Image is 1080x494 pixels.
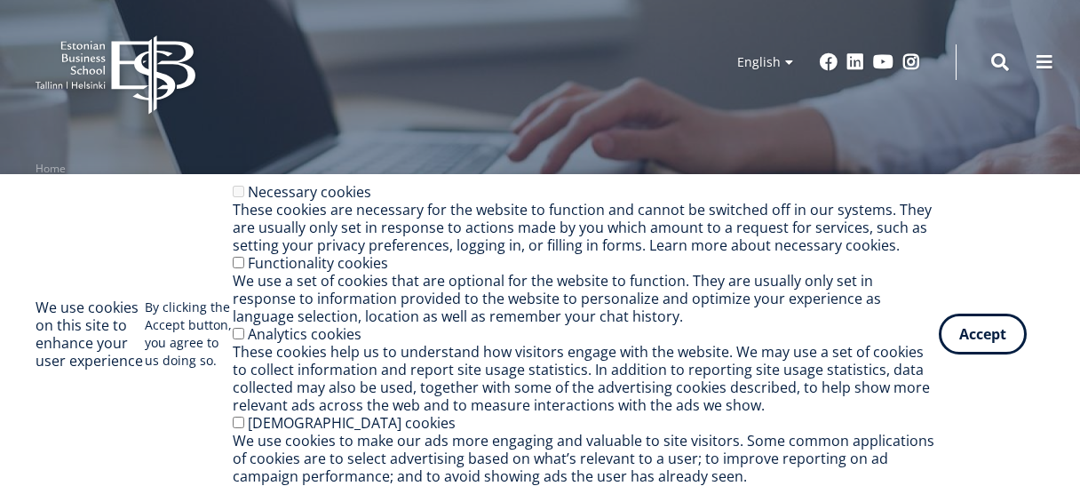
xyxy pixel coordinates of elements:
div: These cookies are necessary for the website to function and cannot be switched off in our systems... [233,201,939,254]
a: Instagram [902,53,920,71]
p: By clicking the Accept button, you agree to us doing so. [145,299,234,370]
a: Facebook [820,53,838,71]
a: Youtube [873,53,893,71]
label: Necessary cookies [248,182,371,202]
label: Analytics cookies [248,324,361,344]
div: These cookies help us to understand how visitors engage with the website. We may use a set of coo... [233,343,939,414]
button: Accept [939,314,1027,355]
label: Functionality cookies [248,253,388,273]
label: [DEMOGRAPHIC_DATA] cookies [248,413,456,433]
a: Linkedin [846,53,864,71]
a: Home [36,160,66,178]
h2: We use cookies on this site to enhance your user experience [36,299,145,370]
div: We use cookies to make our ads more engaging and valuable to site visitors. Some common applicati... [233,432,939,485]
div: We use a set of cookies that are optional for the website to function. They are usually only set ... [233,272,939,325]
